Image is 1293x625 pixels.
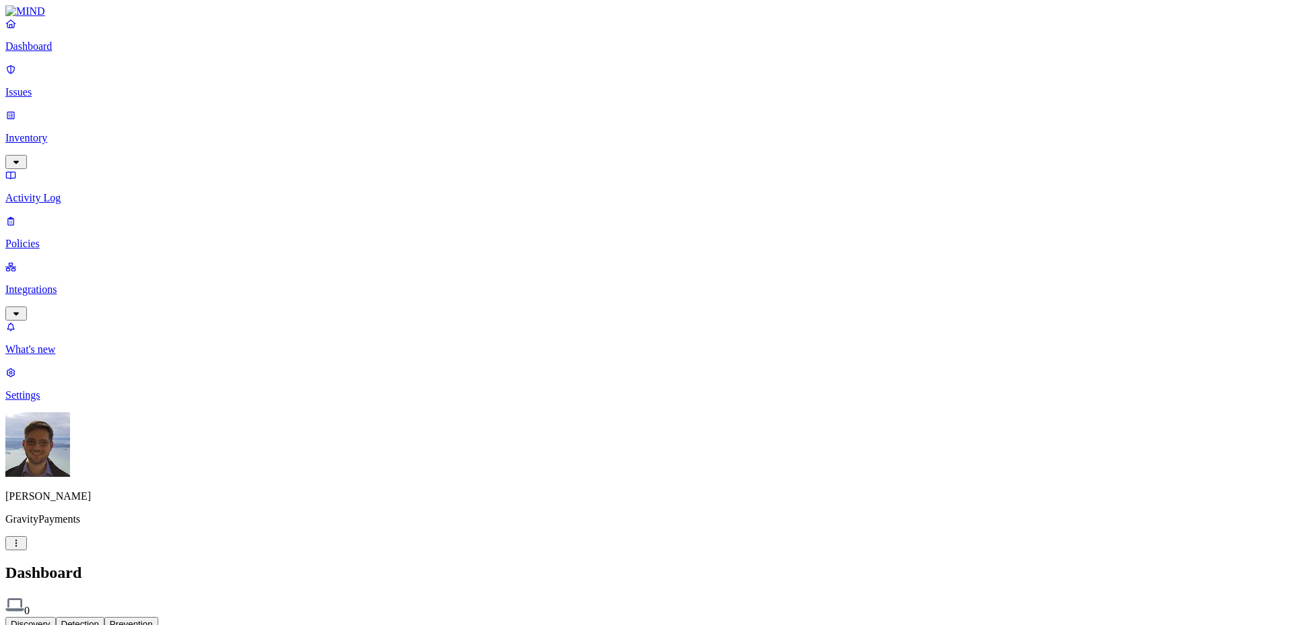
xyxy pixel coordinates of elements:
p: Dashboard [5,40,1288,53]
a: What's new [5,321,1288,356]
p: Settings [5,389,1288,401]
p: Integrations [5,284,1288,296]
a: Integrations [5,261,1288,319]
p: GravityPayments [5,513,1288,525]
a: Settings [5,366,1288,401]
p: [PERSON_NAME] [5,490,1288,502]
a: Activity Log [5,169,1288,204]
a: Dashboard [5,18,1288,53]
p: Issues [5,86,1288,98]
p: Activity Log [5,192,1288,204]
a: Issues [5,63,1288,98]
h2: Dashboard [5,564,1288,582]
span: 0 [24,605,30,616]
p: Inventory [5,132,1288,144]
a: MIND [5,5,1288,18]
img: svg%3e [5,595,24,614]
a: Policies [5,215,1288,250]
a: Inventory [5,109,1288,167]
img: Mac Kostrzewski [5,412,70,477]
img: MIND [5,5,45,18]
p: Policies [5,238,1288,250]
p: What's new [5,343,1288,356]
